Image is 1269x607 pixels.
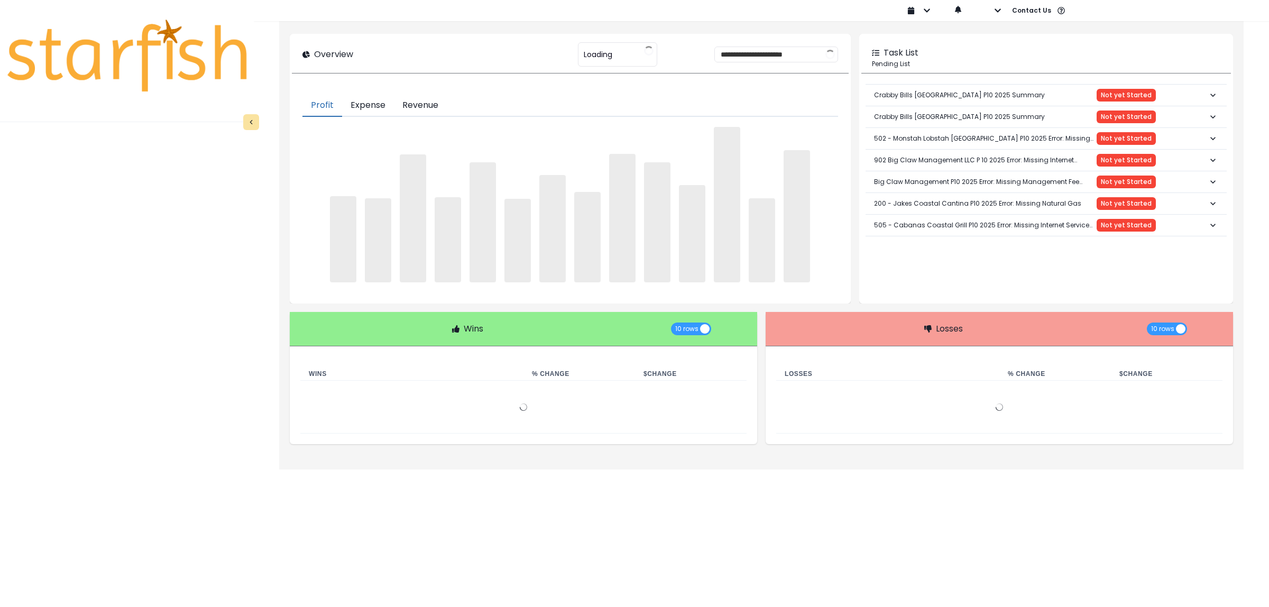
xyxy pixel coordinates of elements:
span: 10 rows [675,323,698,335]
button: 902 Big Claw Management LLC P 10 2025 Error: Missing Internet ServiceNot yet Started [866,150,1227,171]
span: Not yet Started [1101,178,1152,186]
button: 502 - Monstah Lobstah [GEOGRAPHIC_DATA] P10 2025 Error: Missing Rental IncomeNot yet Started [866,128,1227,149]
span: Not yet Started [1101,222,1152,229]
button: Crabby Bills [GEOGRAPHIC_DATA] P10 2025 SummaryNot yet Started [866,85,1227,106]
span: ‌ [365,198,391,282]
span: Not yet Started [1101,135,1152,142]
p: Pending List [872,59,1220,69]
span: Not yet Started [1101,200,1152,207]
p: Task List [884,47,918,59]
span: ‌ [679,185,705,282]
p: Crabby Bills [GEOGRAPHIC_DATA] P10 2025 Summary [874,104,1045,130]
button: Profit [302,95,342,117]
p: 505 - Cabanas Coastal Grill P10 2025 Error: Missing Internet Service Expense [874,212,1097,238]
span: ‌ [400,154,426,283]
p: Wins [464,323,483,335]
span: 10 rows [1151,323,1174,335]
th: % Change [999,367,1111,381]
p: Overview [314,48,353,61]
th: $ Change [1111,367,1222,381]
th: Losses [776,367,999,381]
span: ‌ [784,150,810,282]
button: Expense [342,95,394,117]
span: Loading [584,43,612,66]
span: ‌ [470,162,496,282]
span: Not yet Started [1101,113,1152,121]
p: 902 Big Claw Management LLC P 10 2025 Error: Missing Internet Service [874,147,1097,173]
span: ‌ [539,175,566,282]
p: Crabby Bills [GEOGRAPHIC_DATA] P10 2025 Summary [874,82,1045,108]
span: ‌ [749,198,775,283]
p: Big Claw Management P10 2025 Error: Missing Management Fee Income [874,169,1097,195]
th: Wins [300,367,523,381]
p: 502 - Monstah Lobstah [GEOGRAPHIC_DATA] P10 2025 Error: Missing Rental Income [874,125,1097,152]
button: Crabby Bills [GEOGRAPHIC_DATA] P10 2025 SummaryNot yet Started [866,106,1227,127]
button: Big Claw Management P10 2025 Error: Missing Management Fee IncomeNot yet Started [866,171,1227,192]
button: Revenue [394,95,447,117]
span: ‌ [435,197,461,282]
button: 505 - Cabanas Coastal Grill P10 2025 Error: Missing Internet Service ExpenseNot yet Started [866,215,1227,236]
span: ‌ [504,199,531,282]
span: ‌ [609,154,636,282]
span: ‌ [330,196,356,282]
th: $ Change [635,367,747,381]
button: 200 - Jakes Coastal Cantina P10 2025 Error: Missing Natural GasNot yet Started [866,193,1227,214]
p: 200 - Jakes Coastal Cantina P10 2025 Error: Missing Natural Gas [874,190,1081,217]
span: ‌ [644,162,670,282]
span: ‌ [574,192,601,282]
span: Not yet Started [1101,91,1152,99]
p: Losses [936,323,963,335]
span: Not yet Started [1101,157,1152,164]
th: % Change [523,367,635,381]
span: ‌ [714,127,740,282]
